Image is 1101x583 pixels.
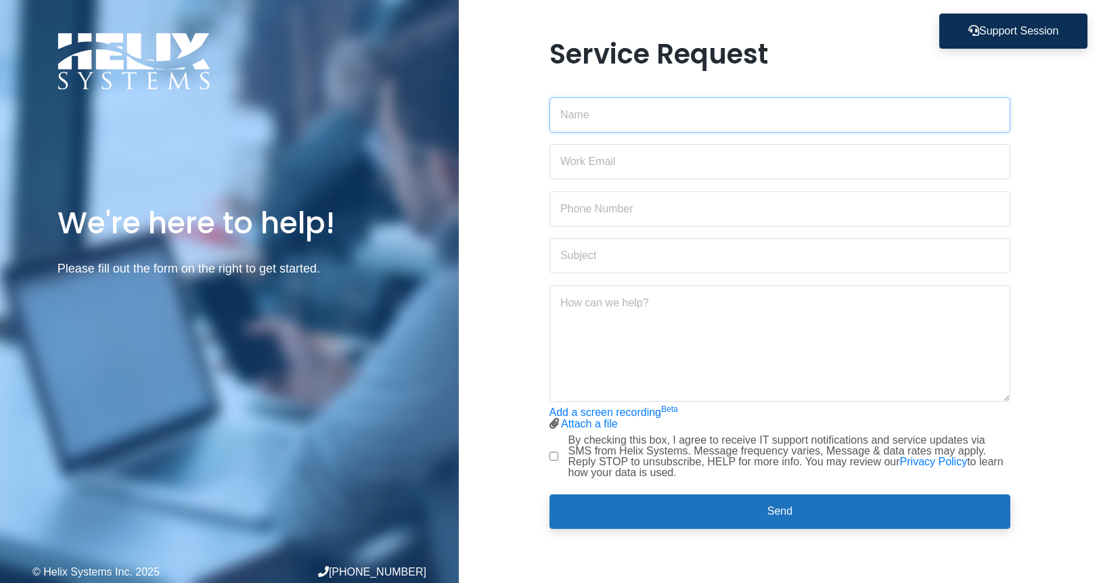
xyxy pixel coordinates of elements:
div: [PHONE_NUMBER] [229,566,426,578]
input: Phone Number [549,191,1011,227]
input: Subject [549,238,1011,273]
h1: We're here to help! [58,204,401,242]
a: Attach a file [561,418,618,429]
label: By checking this box, I agree to receive IT support notifications and service updates via SMS fro... [568,435,1011,478]
button: Support Session [939,14,1087,49]
div: © Helix Systems Inc. 2025 [32,567,229,578]
sup: Beta [661,404,678,414]
input: Name [549,97,1011,133]
input: Work Email [549,144,1011,179]
a: Add a screen recordingBeta [549,406,678,418]
a: Privacy Policy [900,456,968,467]
img: Logo [58,32,210,90]
button: Send [549,494,1011,530]
h1: Service Request [549,38,1011,70]
p: Please fill out the form on the right to get started. [58,259,401,279]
